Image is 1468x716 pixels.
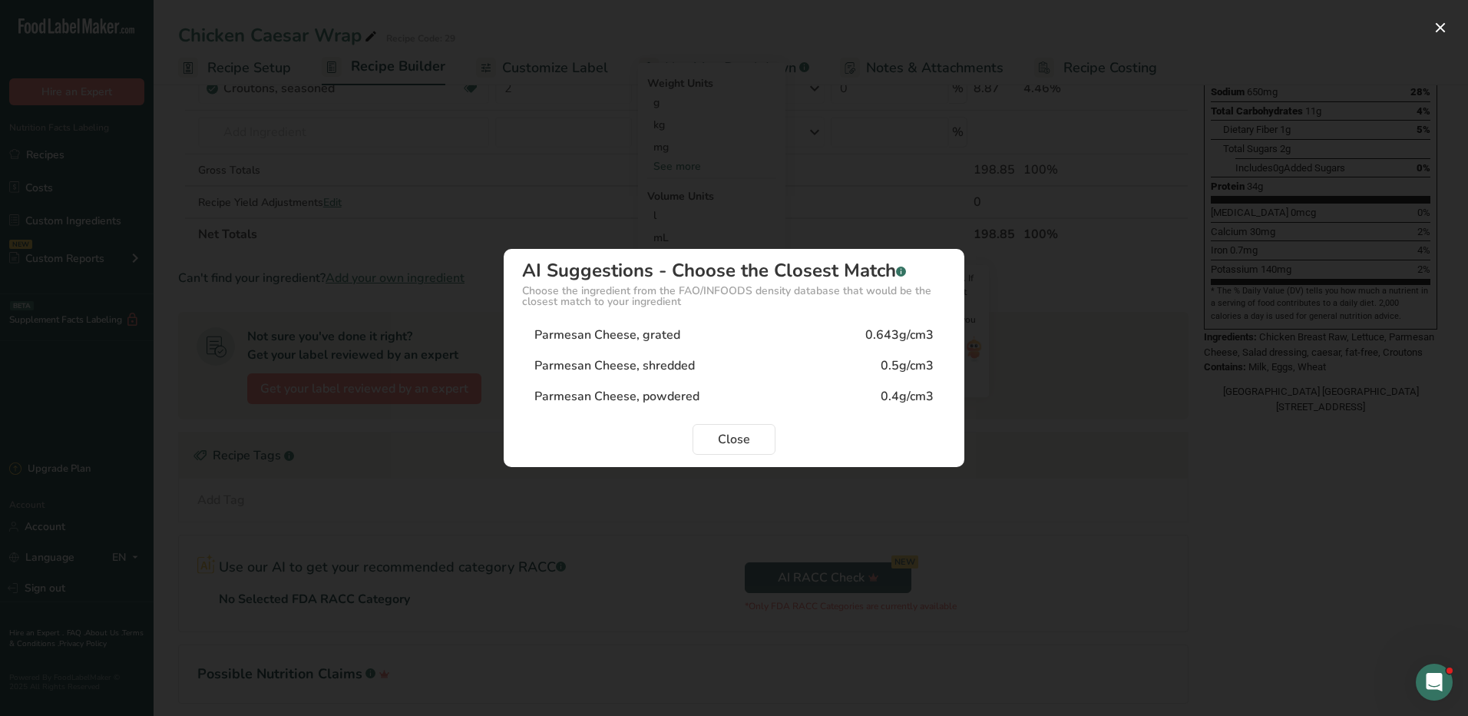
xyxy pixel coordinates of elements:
div: AI Suggestions - Choose the Closest Match [522,261,946,280]
div: Choose the ingredient from the FAO/INFOODS density database that would be the closest match to yo... [522,286,946,307]
iframe: Intercom live chat [1416,664,1453,701]
div: Parmesan Cheese, powdered [534,387,699,406]
button: Close [693,424,775,455]
div: 0.4g/cm3 [881,387,934,406]
span: Close [718,430,750,449]
div: Parmesan Cheese, shredded [534,356,695,375]
div: 0.5g/cm3 [881,356,934,375]
div: Parmesan Cheese, grated [534,326,680,344]
div: 0.643g/cm3 [865,326,934,344]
